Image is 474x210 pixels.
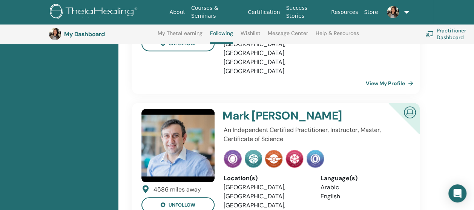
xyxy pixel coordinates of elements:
[448,184,466,202] div: Open Intercom Messenger
[321,174,406,183] div: Language(s)
[321,192,406,201] li: English
[188,1,245,23] a: Courses & Seminars
[376,103,420,146] div: Certified Online Instructor
[366,76,416,91] a: View My Profile
[210,30,233,44] a: Following
[153,185,201,194] div: 4586 miles away
[268,30,308,42] a: Message Center
[361,5,381,19] a: Store
[328,5,361,19] a: Resources
[316,30,359,42] a: Help & Resources
[222,109,374,123] h4: Mark [PERSON_NAME]
[224,126,406,144] p: An Independent Certified Practitioner, Instructor, Master, Certificate of Science
[425,31,434,37] img: chalkboard-teacher.svg
[224,58,309,76] li: [GEOGRAPHIC_DATA], [GEOGRAPHIC_DATA]
[245,5,283,19] a: Certification
[321,183,406,192] li: Arabic
[224,40,309,58] li: [GEOGRAPHIC_DATA], [GEOGRAPHIC_DATA]
[241,30,261,42] a: Wishlist
[401,103,419,120] img: Certified Online Instructor
[64,31,140,38] h3: My Dashboard
[49,28,61,40] img: default.jpg
[158,30,202,42] a: My ThetaLearning
[387,6,399,18] img: default.jpg
[141,109,215,182] img: default.jpg
[283,1,328,23] a: Success Stories
[166,5,188,19] a: About
[50,4,140,21] img: logo.png
[224,174,309,183] div: Location(s)
[224,183,309,201] li: [GEOGRAPHIC_DATA], [GEOGRAPHIC_DATA]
